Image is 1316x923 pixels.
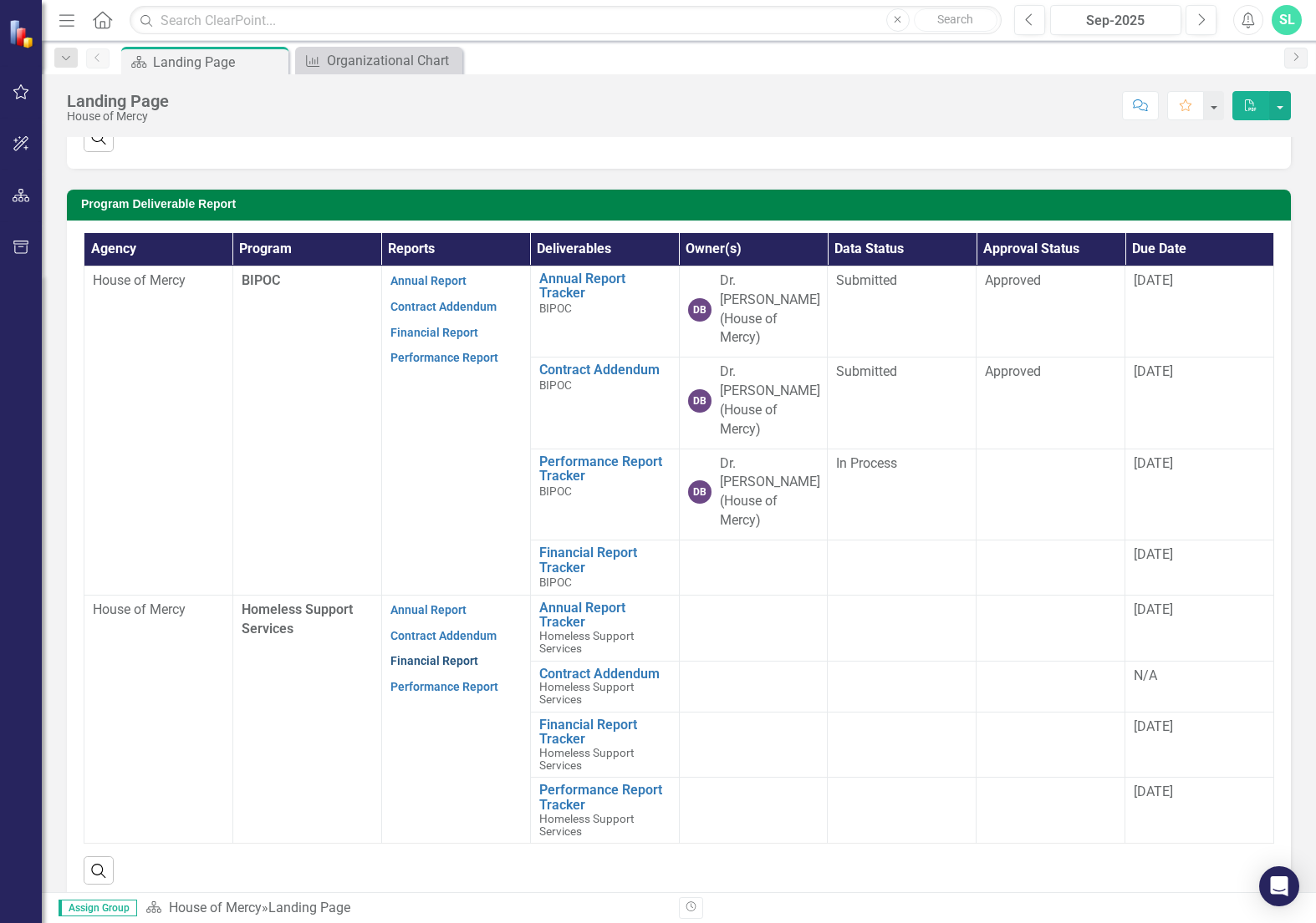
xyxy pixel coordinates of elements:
td: Double-Click to Edit Right Click for Context Menu [530,266,679,357]
a: Contract Addendum [390,300,497,313]
span: [DATE] [1134,363,1173,379]
td: Double-Click to Edit [977,358,1125,449]
td: Double-Click to Edit [977,712,1125,778]
div: Sep-2025 [1056,11,1176,31]
span: [DATE] [1134,784,1173,799]
input: Search ClearPoint... [130,6,1002,35]
td: Double-Click to Edit Right Click for Context Menu [530,540,679,595]
span: BIPOC [539,484,572,498]
td: Double-Click to Edit [828,778,977,844]
span: [DATE] [1134,546,1173,562]
a: Performance Report Tracker [539,454,671,484]
span: BIPOC [242,272,280,288]
button: Search [914,8,997,32]
a: Contract Addendum [539,363,671,378]
td: Double-Click to Edit [977,778,1125,844]
p: House of Mercy [93,601,224,620]
div: House of Mercy [67,110,169,123]
span: Homeless Support Services [242,601,353,636]
td: Double-Click to Edit [828,449,977,540]
span: Approved [985,363,1041,379]
a: Financial Report [390,654,478,667]
div: Landing Page [153,52,284,73]
td: Double-Click to Edit Right Click for Context Menu [530,661,679,712]
td: Double-Click to Edit [977,595,1125,661]
span: In Process [836,455,897,471]
a: House of Mercy [169,900,262,915]
td: Double-Click to Edit Right Click for Context Menu [530,358,679,449]
td: Double-Click to Edit [828,595,977,661]
td: Double-Click to Edit Right Click for Context Menu [530,449,679,540]
a: Financial Report [390,326,478,339]
span: Approved [985,272,1041,288]
span: [DATE] [1134,601,1173,617]
span: Homeless Support Services [539,812,634,838]
td: Double-Click to Edit [828,358,977,449]
a: Financial Report Tracker [539,545,671,575]
a: Annual Report Tracker [539,271,671,301]
a: Performance Report [390,351,498,364]
button: SL [1272,5,1302,35]
a: Annual Report [390,603,467,616]
div: DB [688,480,712,504]
a: Contract Addendum [390,629,497,642]
span: Search [937,13,973,26]
div: Open Intercom Messenger [1259,866,1299,906]
p: House of Mercy [93,271,224,291]
a: Annual Report Tracker [539,601,671,630]
td: Double-Click to Edit Right Click for Context Menu [530,595,679,661]
a: Annual Report [390,274,467,287]
td: Double-Click to Edit [828,712,977,778]
a: Performance Report [390,680,498,693]
span: Submitted [836,272,897,288]
span: Submitted [836,363,897,379]
a: Performance Report Tracker [539,783,671,812]
a: Organizational Chart [299,50,458,71]
h3: Program Deliverable Report [81,198,1283,210]
span: BIPOC [539,576,572,589]
span: Homeless Support Services [539,746,634,772]
span: BIPOC [539,378,572,392]
td: Double-Click to Edit [977,540,1125,595]
span: BIPOC [539,302,572,315]
div: Organizational Chart [327,50,458,71]
span: Homeless Support Services [539,680,634,706]
td: Double-Click to Edit [977,266,1125,357]
td: Double-Click to Edit [977,449,1125,540]
div: DB [688,389,712,413]
span: Assign Group [59,900,137,916]
td: Double-Click to Edit Right Click for Context Menu [530,712,679,778]
td: Double-Click to Edit [828,661,977,712]
div: Dr. [PERSON_NAME] (House of Mercy) [720,363,820,439]
a: Financial Report Tracker [539,718,671,747]
span: [DATE] [1134,718,1173,734]
div: Dr. [PERSON_NAME] (House of Mercy) [720,271,820,347]
img: ClearPoint Strategy [8,18,38,48]
button: Sep-2025 [1050,5,1181,35]
div: N/A [1134,667,1265,686]
div: Dr. [PERSON_NAME] (House of Mercy) [720,454,820,530]
td: Double-Click to Edit Right Click for Context Menu [530,778,679,844]
span: Homeless Support Services [539,629,634,655]
td: Double-Click to Edit [828,266,977,357]
div: Landing Page [268,900,350,915]
td: Double-Click to Edit [828,540,977,595]
div: » [145,899,666,918]
div: Landing Page [67,92,169,110]
div: DB [688,298,712,322]
td: Double-Click to Edit [977,661,1125,712]
a: Contract Addendum [539,667,671,682]
span: [DATE] [1134,455,1173,471]
span: [DATE] [1134,272,1173,288]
